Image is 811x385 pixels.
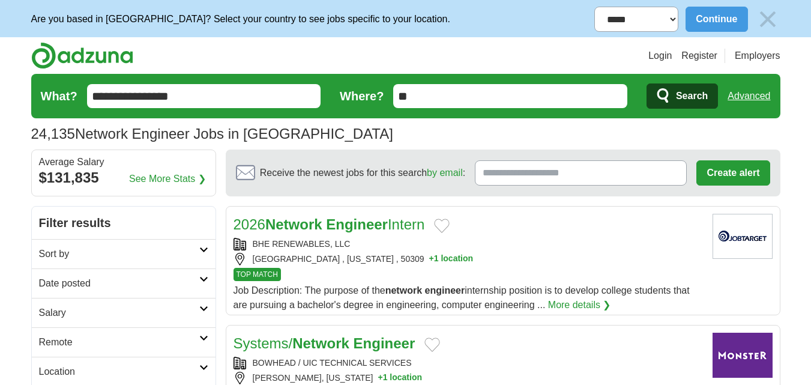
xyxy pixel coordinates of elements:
[234,372,703,384] div: [PERSON_NAME], [US_STATE]
[39,306,199,320] h2: Salary
[234,238,703,250] div: BHE RENEWABLES, LLC
[354,335,415,351] strong: Engineer
[728,84,770,108] a: Advanced
[234,357,703,369] div: BOWHEAD / UIC TECHNICAL SERVICES
[340,87,384,105] label: Where?
[429,253,474,265] button: +1 location
[41,87,77,105] label: What?
[39,276,199,291] h2: Date posted
[429,253,434,265] span: +
[424,338,440,352] button: Add to favorite jobs
[31,126,393,142] h1: Network Engineer Jobs in [GEOGRAPHIC_DATA]
[32,327,216,357] a: Remote
[755,7,780,32] img: icon_close_no_bg.svg
[735,49,780,63] a: Employers
[681,49,717,63] a: Register
[378,372,382,384] span: +
[676,84,708,108] span: Search
[32,207,216,239] h2: Filter results
[234,253,703,265] div: [GEOGRAPHIC_DATA] , [US_STATE] , 50309
[234,285,690,310] span: Job Description: The purpose of the internship position is to develop college students that are p...
[292,335,349,351] strong: Network
[32,298,216,327] a: Salary
[713,333,773,378] img: Company logo
[129,172,206,186] a: See More Stats ❯
[385,285,422,296] strong: network
[326,216,388,232] strong: Engineer
[31,12,450,26] p: Are you based in [GEOGRAPHIC_DATA]? Select your country to see jobs specific to your location.
[548,298,611,312] a: More details ❯
[647,83,718,109] button: Search
[378,372,422,384] button: +1 location
[39,335,199,350] h2: Remote
[39,157,208,167] div: Average Salary
[39,247,199,261] h2: Sort by
[32,268,216,298] a: Date posted
[39,167,208,189] div: $131,835
[686,7,747,32] button: Continue
[260,166,465,180] span: Receive the newest jobs for this search :
[265,216,322,232] strong: Network
[424,285,465,296] strong: engineer
[31,42,133,69] img: Adzuna logo
[234,268,281,281] span: TOP MATCH
[234,216,425,232] a: 2026Network EngineerIntern
[696,160,770,186] button: Create alert
[427,168,463,178] a: by email
[648,49,672,63] a: Login
[713,214,773,259] img: Company logo
[39,365,199,379] h2: Location
[32,239,216,268] a: Sort by
[234,335,415,351] a: Systems/Network Engineer
[31,123,75,145] span: 24,135
[434,219,450,233] button: Add to favorite jobs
